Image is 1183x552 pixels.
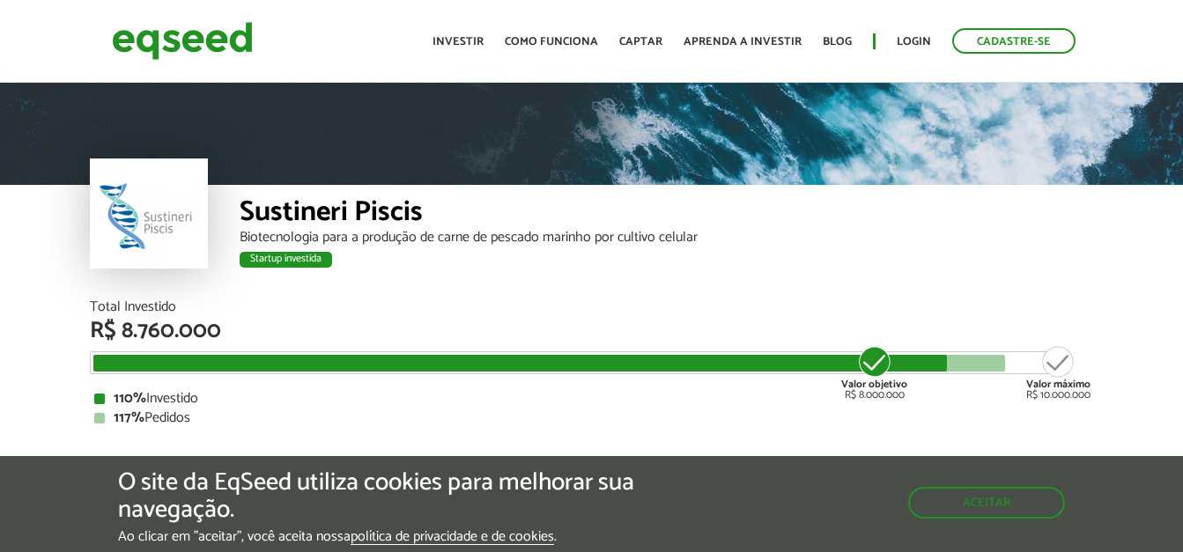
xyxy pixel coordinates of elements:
[1026,344,1091,401] div: R$ 10.000.000
[433,36,484,48] a: Investir
[240,252,332,268] div: Startup investida
[684,36,802,48] a: Aprenda a investir
[1026,376,1091,393] strong: Valor máximo
[841,376,907,393] strong: Valor objetivo
[823,36,852,48] a: Blog
[90,452,302,476] a: Informações essenciais da oferta
[505,36,598,48] a: Como funciona
[841,344,907,401] div: R$ 8.000.000
[952,28,1076,54] a: Cadastre-se
[240,198,1094,231] div: Sustineri Piscis
[118,469,686,524] h5: O site da EqSeed utiliza cookies para melhorar sua navegação.
[112,18,253,64] img: EqSeed
[114,386,146,410] strong: 110%
[94,411,1090,425] div: Pedidos
[94,392,1090,406] div: Investido
[351,530,554,545] a: política de privacidade e de cookies
[240,231,1094,245] div: Biotecnologia para a produção de carne de pescado marinho por cultivo celular
[114,406,144,430] strong: 117%
[90,300,1094,314] div: Total Investido
[619,36,662,48] a: Captar
[908,487,1065,519] button: Aceitar
[118,528,686,545] p: Ao clicar em "aceitar", você aceita nossa .
[90,320,1094,342] div: R$ 8.760.000
[897,36,931,48] a: Login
